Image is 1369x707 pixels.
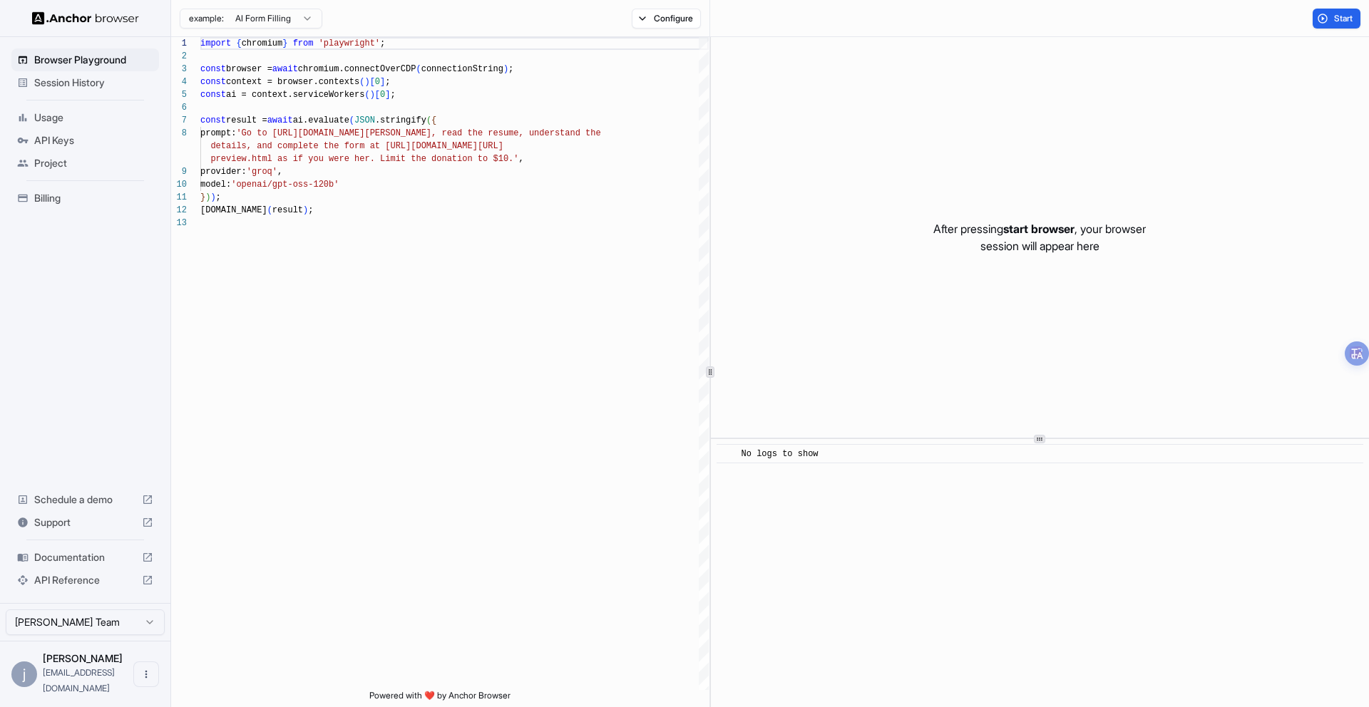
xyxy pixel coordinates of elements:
span: Usage [34,110,153,125]
span: ai.evaluate [293,115,349,125]
span: ) [503,64,508,74]
span: 0 [375,77,380,87]
div: Schedule a demo [11,488,159,511]
span: chromium.connectOverCDP [298,64,416,74]
span: ( [364,90,369,100]
span: } [282,38,287,48]
span: model: [200,180,231,190]
div: 10 [171,178,187,191]
div: Browser Playground [11,48,159,71]
span: start browser [1003,222,1075,236]
span: ( [267,205,272,215]
div: 9 [171,165,187,178]
span: Documentation [34,550,136,564]
span: Schedule a demo [34,492,136,507]
div: 4 [171,76,187,88]
div: 11 [171,191,187,204]
span: prompt: [200,128,236,138]
span: { [236,38,241,48]
div: Usage [11,106,159,129]
div: API Reference [11,569,159,592]
span: ] [380,77,385,87]
span: connectionString [421,64,503,74]
span: Project [34,156,153,170]
span: ad the resume, understand the [452,128,601,138]
span: await [267,115,293,125]
span: Start [1334,13,1354,24]
div: API Keys [11,129,159,152]
div: Support [11,511,159,534]
span: const [200,64,226,74]
span: chromium [242,38,283,48]
span: result = [226,115,267,125]
span: , [277,167,282,177]
span: } [200,192,205,202]
span: ] [385,90,390,100]
span: ​ [724,447,731,461]
span: ai = context.serviceWorkers [226,90,364,100]
div: 12 [171,204,187,217]
span: 'Go to [URL][DOMAIN_NAME][PERSON_NAME], re [236,128,451,138]
span: context = browser.contexts [226,77,359,87]
span: niunux@gmail.com [43,667,115,693]
span: result [272,205,303,215]
span: ) [205,192,210,202]
button: Start [1313,9,1360,29]
span: JSON [354,115,375,125]
span: .stringify [375,115,426,125]
span: Powered with ❤️ by Anchor Browser [369,690,511,707]
button: Configure [632,9,701,29]
button: Open menu [133,661,159,687]
div: 2 [171,50,187,63]
span: ; [216,192,221,202]
span: from [293,38,314,48]
span: example: [189,13,224,24]
div: 6 [171,101,187,114]
span: 0 [380,90,385,100]
span: Billing [34,191,153,205]
span: 'groq' [247,167,277,177]
span: ; [390,90,395,100]
div: 7 [171,114,187,127]
span: API Reference [34,573,136,587]
span: { [431,115,436,125]
img: Anchor Logo [32,11,139,25]
span: [DOMAIN_NAME][URL] [411,141,503,151]
span: [ [375,90,380,100]
div: Billing [11,187,159,210]
div: 3 [171,63,187,76]
span: n to $10.' [467,154,518,164]
span: No logs to show [742,449,819,459]
div: j [11,661,37,687]
span: await [272,64,298,74]
span: ; [385,77,390,87]
span: ( [359,77,364,87]
span: ) [370,90,375,100]
span: ; [508,64,513,74]
div: 1 [171,37,187,50]
span: ; [308,205,313,215]
span: ) [210,192,215,202]
span: ; [380,38,385,48]
span: 'playwright' [319,38,380,48]
div: 8 [171,127,187,140]
span: Browser Playground [34,53,153,67]
span: import [200,38,231,48]
span: details, and complete the form at [URL] [210,141,411,151]
span: provider: [200,167,247,177]
p: After pressing , your browser session will appear here [933,220,1146,254]
span: ) [364,77,369,87]
span: ( [426,115,431,125]
div: 准备翻译 [1346,343,1368,365]
span: const [200,77,226,87]
span: 'openai/gpt-oss-120b' [231,180,339,190]
div: Documentation [11,546,159,569]
span: [ [370,77,375,87]
div: Session History [11,71,159,94]
span: const [200,115,226,125]
span: [DOMAIN_NAME] [200,205,267,215]
span: ( [416,64,421,74]
div: 13 [171,217,187,229]
span: ) [303,205,308,215]
span: Session History [34,76,153,90]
